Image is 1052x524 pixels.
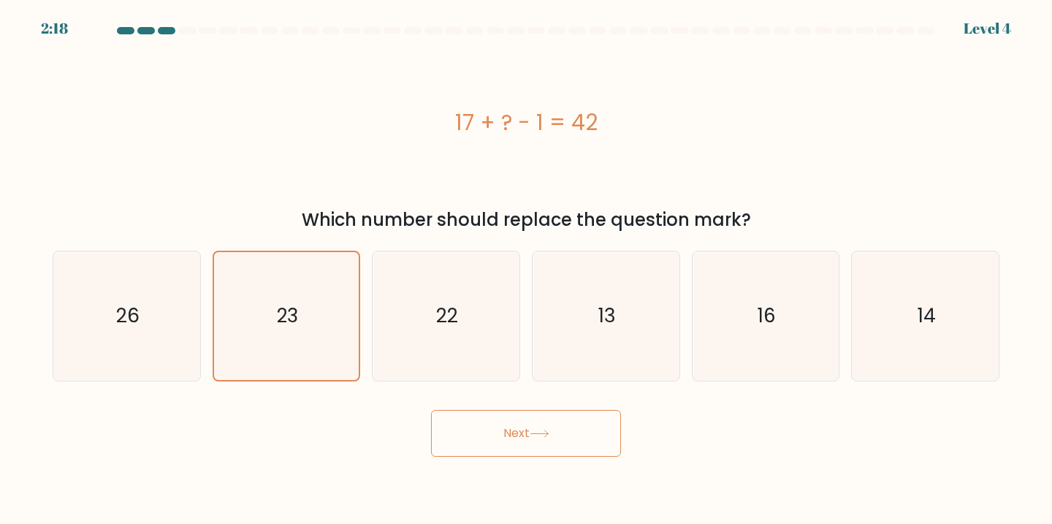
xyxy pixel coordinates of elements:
[964,18,1011,39] div: Level 4
[53,106,999,139] div: 17 + ? - 1 = 42
[61,207,991,233] div: Which number should replace the question mark?
[436,302,458,329] text: 22
[277,303,299,329] text: 23
[431,410,621,457] button: Next
[918,302,936,329] text: 14
[116,302,140,329] text: 26
[758,302,776,329] text: 16
[41,18,68,39] div: 2:18
[598,302,616,329] text: 13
